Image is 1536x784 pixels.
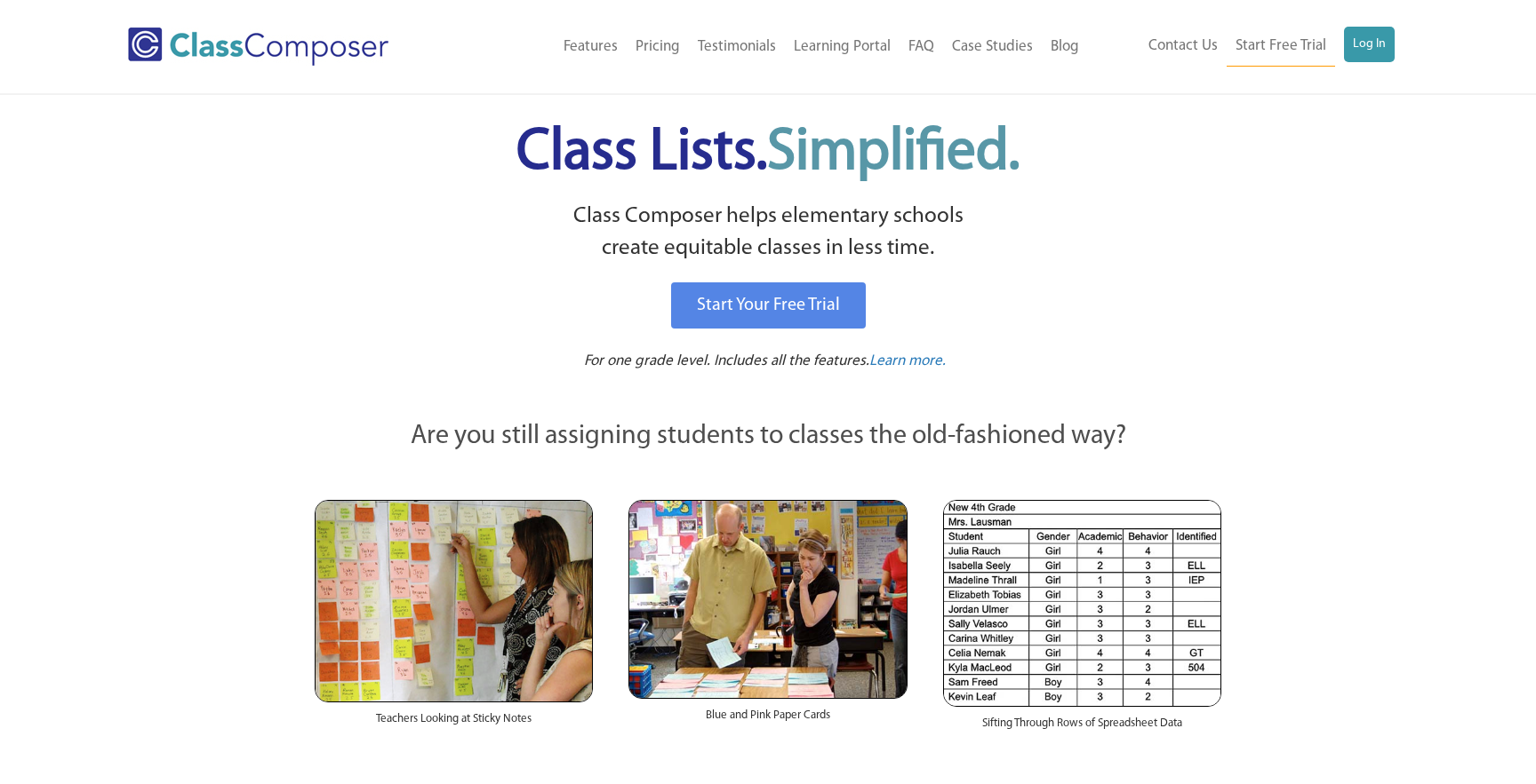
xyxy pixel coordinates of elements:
[943,500,1221,707] img: Spreadsheets
[584,353,869,368] span: For one grade level. Includes all the features.
[689,28,785,67] a: Testimonials
[555,28,627,67] a: Features
[315,417,1221,456] p: Are you still assigning students to classes the old-fashioned way?
[943,707,1221,749] div: Sifting Through Rows of Spreadsheet Data
[697,297,840,314] span: Start Your Free Trial
[312,201,1224,265] p: Class Composer helps elementary schools create equitable classes in less time.
[1227,27,1335,67] a: Start Free Trial
[1088,27,1395,67] nav: Header Menu
[627,28,689,67] a: Pricing
[315,500,593,702] img: Teachers Looking at Sticky Notes
[943,28,1042,67] a: Case Studies
[785,28,900,67] a: Learning Portal
[869,353,946,368] span: Learn more.
[1140,27,1227,66] a: Contact Us
[1042,28,1088,67] a: Blog
[628,500,907,698] img: Blue and Pink Paper Cards
[461,28,1088,67] nav: Header Menu
[628,699,907,741] div: Blue and Pink Paper Cards
[900,28,943,67] a: FAQ
[671,282,866,329] a: Start Your Free Trial
[1344,27,1395,62] a: Log In
[516,124,1020,182] span: Class Lists.
[767,124,1020,182] span: Simplified.
[128,28,388,66] img: Class Composer
[315,702,593,745] div: Teachers Looking at Sticky Notes
[869,351,946,373] a: Learn more.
